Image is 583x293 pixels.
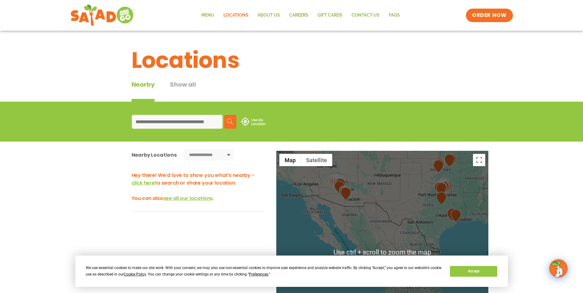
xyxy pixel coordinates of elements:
[197,8,404,22] nav: Menu
[132,151,177,159] div: Nearby Locations
[450,266,497,277] button: Accept
[384,8,404,22] a: FAQs
[132,44,452,77] h1: Locations
[124,272,146,276] span: Cookie Policy
[75,256,508,287] div: Cookie Consent Prompt
[132,80,211,102] div: Tabbed content
[197,8,219,22] a: Menu
[132,179,155,186] span: click here
[241,117,266,126] img: use-location.svg
[170,80,196,102] button: Show all
[70,3,135,28] img: new-SAG-logo-768×292
[550,260,567,277] img: wpChatIcon
[132,171,264,202] h3: Hey there! We'd love to show you what's nearby - to search or share your location. You can also .
[227,119,233,125] img: search.svg
[163,195,213,202] span: see all our locations
[249,272,268,276] span: Preferences
[301,154,332,166] button: Show satellite imagery
[219,8,253,22] a: Locations
[347,8,384,22] a: Contact Us
[313,8,347,22] a: GIFT CARDS
[472,12,506,19] span: ORDER NOW
[86,265,443,278] div: We use essential cookies to make our site work. With your consent, we may also use non-essential ...
[132,80,155,102] div: Nearby
[253,8,285,22] a: About Us
[473,154,485,166] button: Toggle fullscreen view
[285,8,313,22] a: Careers
[279,154,301,166] button: Show street map
[466,9,513,22] a: ORDER NOW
